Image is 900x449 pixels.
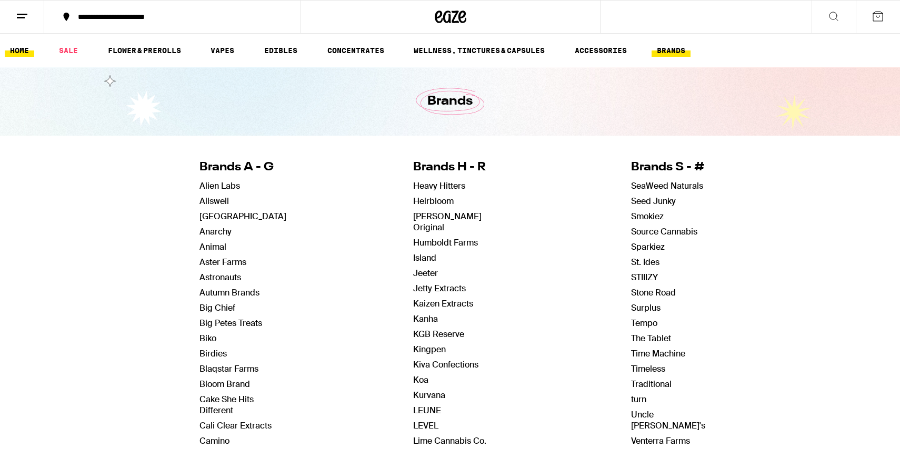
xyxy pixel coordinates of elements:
a: Big Petes Treats [199,318,262,329]
a: ACCESSORIES [569,44,632,57]
a: [PERSON_NAME] Original [413,211,482,233]
a: SALE [54,44,83,57]
a: Koa [413,374,428,385]
a: CONCENTRATES [322,44,389,57]
a: St. Ides [631,257,659,268]
h4: Brands A - G [199,159,286,176]
a: Kurvana [413,390,445,401]
a: HOME [5,44,34,57]
a: LEVEL [413,420,438,431]
a: Heirbloom [413,196,454,207]
a: Sparkiez [631,241,665,252]
a: EDIBLES [259,44,303,57]
a: Kaizen Extracts [413,298,473,309]
h4: Brands H - R [413,159,504,176]
a: SeaWeed Naturals [631,180,703,191]
a: Stone Road [631,287,676,298]
a: Seed Junky [631,196,676,207]
a: Cali Clear Extracts [199,420,272,431]
a: Aster Farms [199,257,246,268]
a: Surplus [631,302,661,313]
span: Hi. Need any help? [6,7,76,16]
a: Biko [199,333,216,344]
a: Alien Labs [199,180,240,191]
h4: Brands S - # [631,159,705,176]
a: Kiva Confections [413,359,478,370]
a: LEUNE [413,405,441,416]
a: Cake She Hits Different [199,394,254,416]
a: Humboldt Farms [413,237,478,248]
a: Source Cannabis [631,226,697,237]
a: Camino [199,435,229,446]
a: Heavy Hitters [413,180,465,191]
a: Animal [199,241,226,252]
a: Astronauts [199,272,241,283]
a: Lime Cannabis Co. [413,435,486,446]
a: Island [413,252,436,263]
a: Venterra Farms [631,435,690,446]
a: KGB Reserve [413,329,464,340]
a: Uncle [PERSON_NAME]'s [631,409,705,431]
a: Anarchy [199,226,232,237]
a: turn [631,394,646,405]
a: STIIIZY [631,272,658,283]
a: Birdies [199,348,227,359]
a: The Tablet [631,333,671,344]
a: Time Machine [631,348,685,359]
h1: Brands [427,93,473,110]
a: FLOWER & PREROLLS [103,44,186,57]
a: BRANDS [652,44,691,57]
a: Autumn Brands [199,287,259,298]
a: Bloom Brand [199,379,250,390]
a: Traditional [631,379,672,390]
a: Kanha [413,313,438,324]
a: Kingpen [413,344,446,355]
a: Allswell [199,196,229,207]
a: [GEOGRAPHIC_DATA] [199,211,286,222]
a: Timeless [631,363,665,374]
a: Tempo [631,318,657,329]
a: Blaqstar Farms [199,363,258,374]
a: Smokiez [631,211,664,222]
a: Jetty Extracts [413,283,466,294]
a: VAPES [205,44,239,57]
a: Jeeter [413,268,438,279]
a: Big Chief [199,302,235,313]
a: WELLNESS, TINCTURES & CAPSULES [408,44,550,57]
